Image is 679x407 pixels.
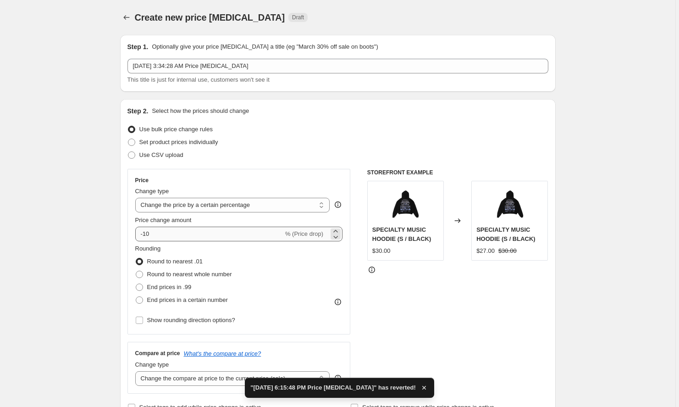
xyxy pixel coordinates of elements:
[127,42,149,51] h2: Step 1.
[333,200,342,209] div: help
[139,126,213,133] span: Use bulk price change rules
[250,383,416,392] span: "[DATE] 6:15:48 PM Price [MEDICAL_DATA]" has reverted!
[285,230,323,237] span: % (Price drop)
[135,361,169,368] span: Change type
[372,226,431,242] span: SPECIALTY MUSIC HOODIE (S / BLACK)
[147,296,228,303] span: End prices in a certain number
[147,258,203,265] span: Round to nearest .01
[135,350,180,357] h3: Compare at price
[139,151,183,158] span: Use CSV upload
[367,169,548,176] h6: STOREFRONT EXAMPLE
[147,284,192,290] span: End prices in .99
[333,374,342,383] div: help
[387,186,424,223] img: MMWBACK_80x.png
[184,350,261,357] button: What's the compare at price?
[476,226,535,242] span: SPECIALTY MUSIC HOODIE (S / BLACK)
[476,246,495,256] div: $27.00
[135,177,149,184] h3: Price
[372,246,391,256] div: $30.00
[120,11,133,24] button: Price change jobs
[135,188,169,195] span: Change type
[135,217,192,223] span: Price change amount
[292,14,304,21] span: Draft
[491,186,528,223] img: MMWBACK_80x.png
[139,139,218,145] span: Set product prices individually
[127,59,548,73] input: 30% off holiday sale
[498,246,517,256] strike: $30.00
[135,245,161,252] span: Rounding
[147,317,235,323] span: Show rounding direction options?
[152,106,249,116] p: Select how the prices should change
[147,271,232,278] span: Round to nearest whole number
[135,12,285,22] span: Create new price [MEDICAL_DATA]
[135,227,283,241] input: -15
[127,106,149,116] h2: Step 2.
[127,76,270,83] span: This title is just for internal use, customers won't see it
[152,42,378,51] p: Optionally give your price [MEDICAL_DATA] a title (eg "March 30% off sale on boots")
